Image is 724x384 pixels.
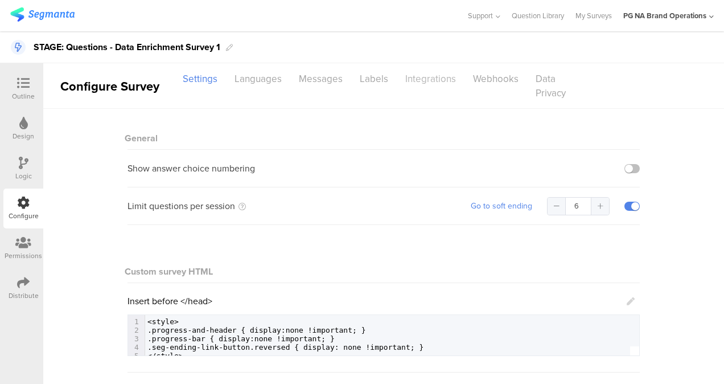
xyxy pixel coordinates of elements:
[34,38,220,56] div: STAGE: Questions - Data Enrichment Survey 1
[128,317,144,326] div: 1
[174,69,226,89] div: Settings
[9,211,39,221] div: Configure
[471,200,532,212] a: Go to soft ending
[527,69,593,103] div: Data Privacy
[397,69,464,89] div: Integrations
[127,265,640,278] div: Custom survey HTML
[11,40,26,55] i: This is a Data Enrichment Survey.
[128,326,144,334] div: 2
[127,295,212,308] span: Insert before </head>
[9,291,39,301] div: Distribute
[290,69,351,89] div: Messages
[127,120,640,150] div: General
[128,334,144,343] div: 3
[128,343,144,352] div: 4
[127,162,255,174] div: Show answer choice numbering
[128,352,144,360] div: 5
[43,77,174,96] div: Configure Survey
[464,69,527,89] div: Webhooks
[147,317,179,326] span: <style>
[127,200,235,212] span: Limit questions per session
[13,131,34,141] div: Design
[147,334,335,343] span: .progress-bar { display:none !important; }
[623,10,706,21] div: PG NA Brand Operations
[12,91,35,101] div: Outline
[5,251,42,261] div: Permissions
[226,69,290,89] div: Languages
[468,10,493,21] span: Support
[147,343,423,352] span: .seg-ending-link-button.reversed { display: none !important; }
[147,352,183,360] span: </style>
[147,326,366,334] span: .progress-and-header { display:none !important; }
[10,7,75,22] img: segmanta logo
[351,69,397,89] div: Labels
[15,171,32,181] div: Logic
